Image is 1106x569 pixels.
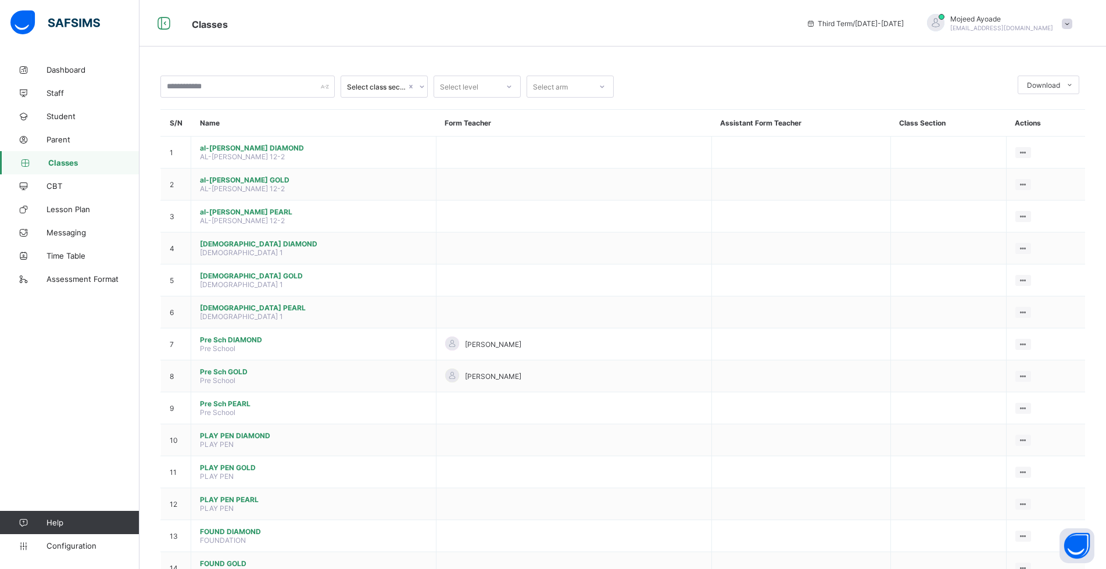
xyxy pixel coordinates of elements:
[161,110,191,137] th: S/N
[200,144,427,152] span: al-[PERSON_NAME] DIAMOND
[200,152,285,161] span: AL-[PERSON_NAME] 12-2
[200,504,234,513] span: PLAY PEN
[200,559,427,568] span: FOUND GOLD
[46,274,139,284] span: Assessment Format
[161,488,191,520] td: 12
[161,296,191,328] td: 6
[46,181,139,191] span: CBT
[200,216,285,225] span: AL-[PERSON_NAME] 12-2
[200,463,427,472] span: PLAY PEN GOLD
[200,367,427,376] span: Pre Sch GOLD
[161,520,191,552] td: 13
[10,10,100,35] img: safsims
[200,303,427,312] span: [DEMOGRAPHIC_DATA] PEARL
[200,248,283,257] span: [DEMOGRAPHIC_DATA] 1
[46,251,139,260] span: Time Table
[161,424,191,456] td: 10
[161,169,191,201] td: 2
[440,76,478,98] div: Select level
[48,158,139,167] span: Classes
[465,372,521,381] span: [PERSON_NAME]
[200,399,427,408] span: Pre Sch PEARL
[347,83,406,91] div: Select class section
[200,495,427,504] span: PLAY PEN PEARL
[200,335,427,344] span: Pre Sch DIAMOND
[200,184,285,193] span: AL-[PERSON_NAME] 12-2
[200,536,246,545] span: FOUNDATION
[161,137,191,169] td: 1
[191,110,436,137] th: Name
[200,527,427,536] span: FOUND DIAMOND
[46,518,139,527] span: Help
[161,232,191,264] td: 4
[890,110,1006,137] th: Class Section
[1027,81,1060,90] span: Download
[200,344,235,353] span: Pre School
[1060,528,1094,563] button: Open asap
[192,19,228,30] span: Classes
[161,456,191,488] td: 11
[950,15,1053,23] span: Mojeed Ayoade
[200,376,235,385] span: Pre School
[806,19,904,28] span: session/term information
[161,201,191,232] td: 3
[46,228,139,237] span: Messaging
[200,280,283,289] span: [DEMOGRAPHIC_DATA] 1
[200,440,234,449] span: PLAY PEN
[200,176,427,184] span: al-[PERSON_NAME] GOLD
[46,541,139,550] span: Configuration
[46,88,139,98] span: Staff
[711,110,890,137] th: Assistant Form Teacher
[46,135,139,144] span: Parent
[161,264,191,296] td: 5
[200,239,427,248] span: [DEMOGRAPHIC_DATA] DIAMOND
[1006,110,1085,137] th: Actions
[46,65,139,74] span: Dashboard
[161,328,191,360] td: 7
[200,408,235,417] span: Pre School
[950,24,1053,31] span: [EMAIL_ADDRESS][DOMAIN_NAME]
[161,360,191,392] td: 8
[161,392,191,424] td: 9
[200,271,427,280] span: [DEMOGRAPHIC_DATA] GOLD
[200,431,427,440] span: PLAY PEN DIAMOND
[200,472,234,481] span: PLAY PEN
[436,110,711,137] th: Form Teacher
[46,112,139,121] span: Student
[533,76,568,98] div: Select arm
[200,207,427,216] span: al-[PERSON_NAME] PEARL
[200,312,283,321] span: [DEMOGRAPHIC_DATA] 1
[465,340,521,349] span: [PERSON_NAME]
[46,205,139,214] span: Lesson Plan
[915,14,1078,33] div: MojeedAyoade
